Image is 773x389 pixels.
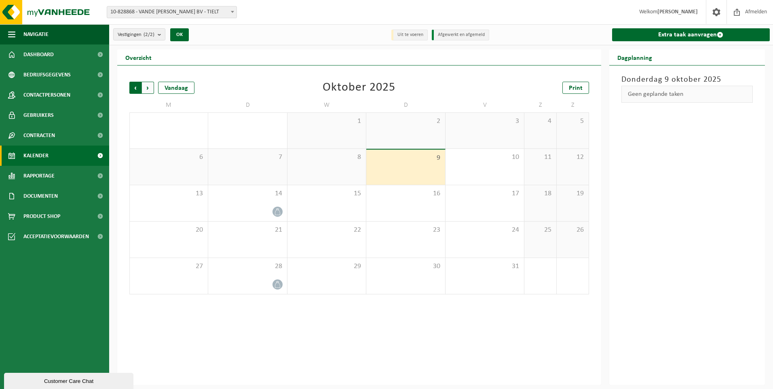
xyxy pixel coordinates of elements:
[129,82,142,94] span: Vorige
[23,24,49,44] span: Navigatie
[23,85,70,105] span: Contactpersonen
[23,146,49,166] span: Kalender
[142,82,154,94] span: Volgende
[129,98,208,112] td: M
[287,98,366,112] td: W
[370,117,441,126] span: 2
[134,262,204,271] span: 27
[391,30,428,40] li: Uit te voeren
[528,189,552,198] span: 18
[134,226,204,235] span: 20
[23,44,54,65] span: Dashboard
[23,166,55,186] span: Rapportage
[561,153,585,162] span: 12
[212,153,283,162] span: 7
[107,6,237,18] span: 10-828868 - VANDE VOORDE FREDERIK BV - TIELT
[569,85,583,91] span: Print
[561,226,585,235] span: 26
[291,153,362,162] span: 8
[23,186,58,206] span: Documenten
[609,49,660,65] h2: Dagplanning
[291,226,362,235] span: 22
[524,98,557,112] td: Z
[561,189,585,198] span: 19
[134,153,204,162] span: 6
[612,28,770,41] a: Extra taak aanvragen
[323,82,395,94] div: Oktober 2025
[621,86,753,103] div: Geen geplande taken
[291,117,362,126] span: 1
[366,98,445,112] td: D
[23,226,89,247] span: Acceptatievoorwaarden
[621,74,753,86] h3: Donderdag 9 oktober 2025
[561,117,585,126] span: 5
[208,98,287,112] td: D
[23,206,60,226] span: Product Shop
[450,262,520,271] span: 31
[118,29,154,41] span: Vestigingen
[528,117,552,126] span: 4
[291,262,362,271] span: 29
[562,82,589,94] a: Print
[134,189,204,198] span: 13
[291,189,362,198] span: 15
[657,9,698,15] strong: [PERSON_NAME]
[370,154,441,163] span: 9
[23,65,71,85] span: Bedrijfsgegevens
[117,49,160,65] h2: Overzicht
[107,6,237,18] span: 10-828868 - VANDE VOORDE FREDERIK BV - TIELT
[370,262,441,271] span: 30
[370,189,441,198] span: 16
[113,28,165,40] button: Vestigingen(2/2)
[450,117,520,126] span: 3
[170,28,189,41] button: OK
[450,226,520,235] span: 24
[446,98,524,112] td: V
[528,153,552,162] span: 11
[212,189,283,198] span: 14
[450,153,520,162] span: 10
[144,32,154,37] count: (2/2)
[557,98,589,112] td: Z
[370,226,441,235] span: 23
[4,371,135,389] iframe: chat widget
[212,226,283,235] span: 21
[23,125,55,146] span: Contracten
[23,105,54,125] span: Gebruikers
[432,30,489,40] li: Afgewerkt en afgemeld
[528,226,552,235] span: 25
[212,262,283,271] span: 28
[158,82,194,94] div: Vandaag
[450,189,520,198] span: 17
